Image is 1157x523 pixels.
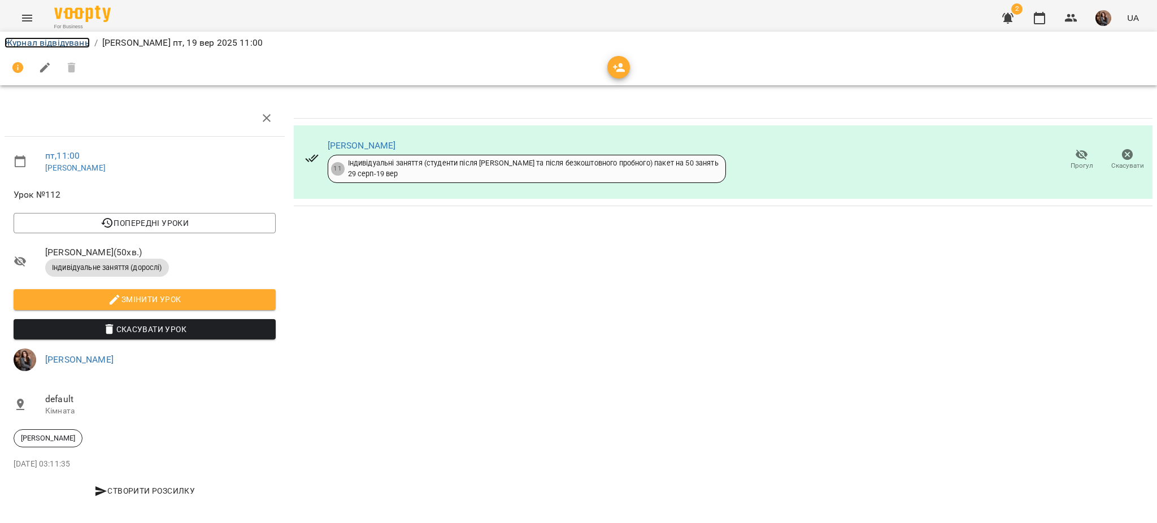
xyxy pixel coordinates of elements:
span: 2 [1011,3,1023,15]
span: Створити розсилку [18,484,271,498]
p: [PERSON_NAME] пт, 19 вер 2025 11:00 [102,36,263,50]
img: Voopty Logo [54,6,111,22]
button: Скасувати [1104,144,1150,176]
button: Прогул [1059,144,1104,176]
button: Попередні уроки [14,213,276,233]
button: UA [1123,7,1143,28]
span: For Business [54,23,111,30]
a: пт , 11:00 [45,150,80,161]
p: [DATE] 03:11:35 [14,459,276,470]
button: Створити розсилку [14,481,276,501]
span: Скасувати [1111,161,1144,171]
span: [PERSON_NAME] ( 50 хв. ) [45,246,276,259]
a: [PERSON_NAME] [45,163,106,172]
button: Скасувати Урок [14,319,276,339]
span: Урок №112 [14,188,276,202]
span: Змінити урок [23,293,267,306]
span: default [45,393,276,406]
img: 6c17d95c07e6703404428ddbc75e5e60.jpg [1095,10,1111,26]
span: [PERSON_NAME] [14,433,82,443]
span: Прогул [1071,161,1093,171]
img: 6c17d95c07e6703404428ddbc75e5e60.jpg [14,348,36,371]
span: Скасувати Урок [23,322,267,336]
a: [PERSON_NAME] [45,354,114,365]
span: Попередні уроки [23,216,267,230]
button: Змінити урок [14,289,276,310]
button: Menu [14,5,41,32]
a: [PERSON_NAME] [328,140,396,151]
p: Кімната [45,406,276,417]
div: 11 [331,162,345,176]
a: Журнал відвідувань [5,37,90,48]
div: [PERSON_NAME] [14,429,82,447]
span: Індивідуальне заняття (дорослі) [45,263,169,273]
div: Індивідуальні заняття (студенти після [PERSON_NAME] та після безкоштовного пробного) пакет на 50 ... [348,158,719,179]
span: UA [1127,12,1139,24]
nav: breadcrumb [5,36,1152,50]
li: / [94,36,98,50]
